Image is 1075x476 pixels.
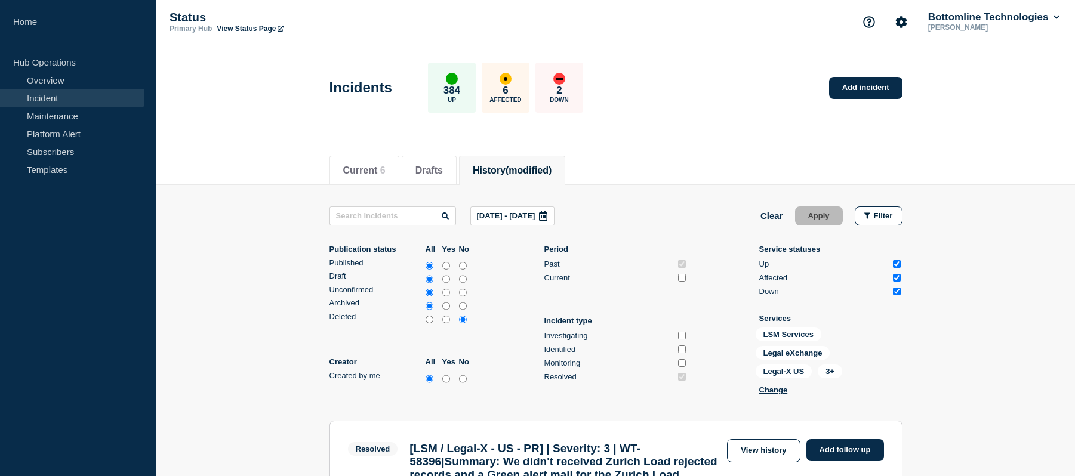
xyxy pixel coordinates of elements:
p: 2 [556,85,562,97]
p: Services [759,314,902,323]
h1: Incidents [329,79,392,96]
p: 6 [503,85,508,97]
p: Down [550,97,569,103]
button: Current 6 [343,165,386,176]
p: Affected [489,97,521,103]
p: [PERSON_NAME] [926,23,1050,32]
div: Up [759,259,888,268]
input: yes [442,373,450,385]
button: Clear [760,206,783,225]
input: all [426,260,433,272]
div: Monitoring [544,358,673,367]
span: 6 [380,165,386,175]
input: all [426,314,433,326]
p: Status [170,11,408,24]
label: No [459,357,473,366]
input: yes [442,273,450,285]
input: no [459,300,467,312]
a: Add incident [829,77,902,99]
div: published [329,258,473,272]
div: Resolved [544,372,673,381]
label: No [459,245,473,254]
button: [DATE] - [DATE] [470,206,555,225]
label: Yes [442,357,456,366]
input: no [459,287,467,299]
span: Resolved [348,442,398,456]
a: Add follow up [806,439,884,461]
span: LSM Services [756,327,822,341]
div: draft [329,271,473,285]
p: Incident type [544,316,688,325]
p: Up [448,97,456,103]
button: Bottomline Technologies [926,11,1062,23]
p: Creator [329,357,423,366]
input: yes [442,300,450,312]
input: yes [442,287,450,299]
input: Current [678,274,686,282]
span: 3+ [825,367,834,376]
div: Created by me [329,371,423,380]
label: Yes [442,245,456,254]
div: deleted [329,312,473,326]
p: 384 [443,85,460,97]
input: all [426,300,433,312]
p: Publication status [329,245,423,254]
input: Up [893,260,901,268]
button: Account settings [889,10,914,35]
div: archived [329,298,473,312]
input: Past [678,260,686,268]
p: Period [544,245,688,254]
div: down [553,73,565,85]
input: yes [442,314,450,326]
div: Identified [544,345,673,354]
button: Support [857,10,882,35]
input: all [426,287,433,299]
div: createdByMe [329,371,473,385]
div: Down [759,287,888,296]
span: (modified) [506,165,552,175]
p: Service statuses [759,245,902,254]
label: All [426,245,439,254]
input: Down [893,288,901,295]
button: History(modified) [473,165,552,176]
input: no [459,314,467,326]
div: up [446,73,458,85]
input: Resolved [678,373,686,381]
a: View history [727,439,800,462]
input: Search incidents [329,206,456,225]
input: Affected [893,274,901,282]
div: Draft [329,271,423,280]
button: Apply [795,206,843,225]
div: Archived [329,298,423,307]
div: Unconfirmed [329,285,423,294]
div: Deleted [329,312,423,321]
div: Published [329,258,423,267]
div: unconfirmed [329,285,473,299]
button: Drafts [415,165,443,176]
div: Affected [759,273,888,282]
p: Primary Hub [170,24,212,33]
span: Legal-X US [756,364,812,378]
span: Legal eXchange [756,346,830,360]
div: Past [544,259,673,268]
button: Filter [855,206,902,225]
div: affected [500,73,512,85]
button: Change [759,385,788,394]
div: Investigating [544,331,673,340]
input: no [459,373,467,385]
input: all [426,373,433,385]
input: yes [442,260,450,272]
input: Identified [678,345,686,353]
p: [DATE] - [DATE] [477,211,535,220]
span: Filter [874,211,893,220]
input: no [459,260,467,272]
input: all [426,273,433,285]
input: no [459,273,467,285]
input: Investigating [678,332,686,339]
input: Monitoring [678,359,686,367]
div: Current [544,273,673,282]
a: View Status Page [217,24,283,33]
label: All [426,357,439,366]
